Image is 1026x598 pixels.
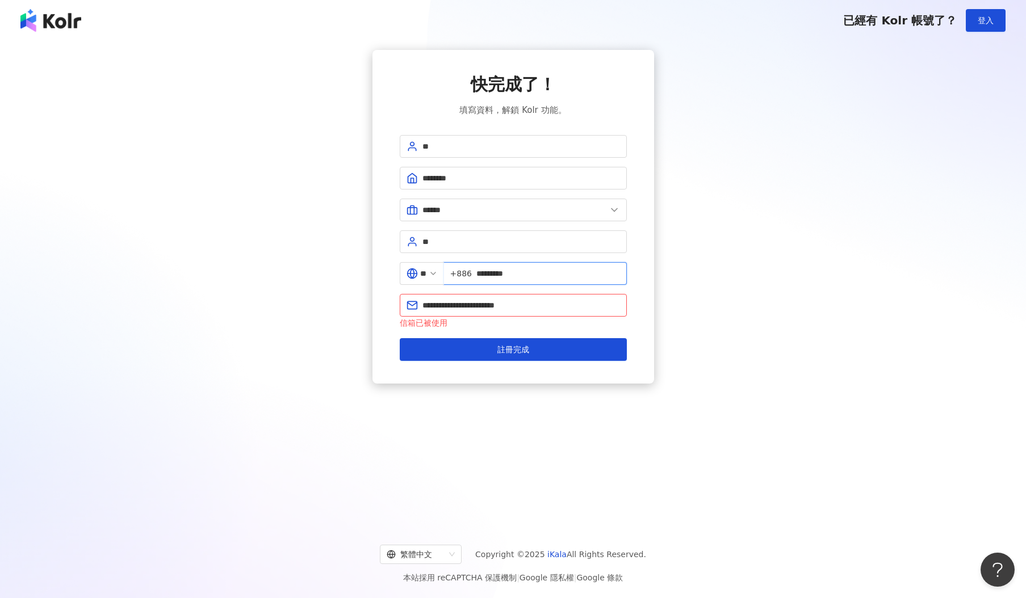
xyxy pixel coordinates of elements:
span: | [574,573,577,582]
span: Copyright © 2025 All Rights Reserved. [475,548,646,561]
img: logo [20,9,81,32]
a: Google 隱私權 [520,573,574,582]
div: 信箱已被使用 [400,317,627,329]
a: iKala [547,550,567,559]
span: 填寫資料，解鎖 Kolr 功能。 [459,103,566,117]
div: 繁體中文 [387,545,445,563]
span: +886 [450,267,472,280]
span: 快完成了！ [471,73,556,96]
span: 登入 [978,16,994,25]
span: 註冊完成 [497,345,529,354]
span: 已經有 Kolr 帳號了？ [843,14,957,27]
span: | [517,573,520,582]
iframe: Help Scout Beacon - Open [981,553,1015,587]
button: 註冊完成 [400,338,627,361]
span: 本站採用 reCAPTCHA 保護機制 [403,571,623,584]
button: 登入 [966,9,1006,32]
a: Google 條款 [576,573,623,582]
